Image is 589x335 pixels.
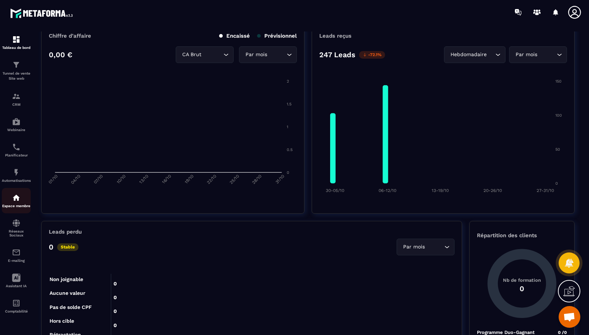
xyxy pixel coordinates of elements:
img: automations [12,193,21,202]
input: Search for option [203,51,222,59]
p: 0 [49,243,54,251]
a: formationformationTableau de bord [2,30,31,55]
a: social-networksocial-networkRéseaux Sociaux [2,213,31,243]
input: Search for option [488,51,494,59]
a: schedulerschedulerPlanificateur [2,137,31,163]
tspan: 2 [287,79,289,84]
tspan: 0 [555,181,558,186]
img: email [12,248,21,257]
a: Assistant IA [2,268,31,293]
span: CA Brut [180,51,203,59]
p: Comptabilité [2,309,31,313]
tspan: 19/10 [184,174,195,185]
span: 0 /0 [558,330,567,335]
span: Par mois [244,51,269,59]
p: Réseaux Sociaux [2,229,31,237]
img: social-network [12,219,21,227]
p: Leads perdu [49,229,82,235]
p: Programme Duo-Gagnant [477,330,535,335]
div: Search for option [444,46,505,63]
a: automationsautomationsWebinaire [2,112,31,137]
img: automations [12,117,21,126]
tspan: 06-12/10 [379,188,396,193]
tspan: 07/10 [93,174,104,185]
tspan: 13-19/10 [432,188,449,193]
tspan: 150 [555,79,562,84]
p: Planificateur [2,153,31,157]
p: CRM [2,102,31,106]
tspan: 22/10 [206,174,217,185]
p: Tableau de bord [2,46,31,50]
img: scheduler [12,143,21,151]
p: Leads reçus [319,33,351,39]
tspan: 20-26/10 [483,188,502,193]
div: Search for option [509,46,567,63]
img: automations [12,168,21,177]
img: accountant [12,299,21,307]
p: Répartition des clients [477,232,567,239]
tspan: 27-31/10 [537,188,554,193]
a: automationsautomationsAutomatisations [2,163,31,188]
a: automationsautomationsEspace membre [2,188,31,213]
img: logo [10,7,75,20]
input: Search for option [539,51,555,59]
tspan: 50 [555,147,560,152]
p: Prévisionnel [257,33,297,39]
a: formationformationCRM [2,87,31,112]
a: emailemailE-mailing [2,243,31,268]
tspan: 1.5 [287,102,291,106]
input: Search for option [426,243,443,251]
p: -72.1% [359,51,385,59]
tspan: 0.5 [287,147,293,152]
tspan: 01/10 [48,174,59,185]
tspan: Pas de solde CPF [50,304,92,310]
a: formationformationTunnel de vente Site web [2,55,31,87]
p: E-mailing [2,259,31,263]
tspan: 16/10 [161,174,172,185]
tspan: 1 [287,125,288,129]
p: Automatisations [2,179,31,183]
img: formation [12,35,21,44]
p: Stable [57,243,78,251]
tspan: 30-05/10 [326,188,344,193]
tspan: 100 [555,113,562,118]
img: formation [12,92,21,101]
tspan: Hors cible [50,318,74,324]
tspan: 25/10 [229,174,240,185]
p: Webinaire [2,128,31,132]
tspan: 28/10 [251,174,263,185]
a: accountantaccountantComptabilité [2,293,31,319]
img: formation [12,60,21,69]
p: Encaissé [219,33,250,39]
p: 247 Leads [319,50,355,59]
tspan: 04/10 [70,174,81,185]
p: 0,00 € [49,50,72,59]
tspan: 10/10 [116,174,127,185]
p: Chiffre d’affaire [49,33,91,39]
p: Tunnel de vente Site web [2,71,31,81]
tspan: 0 [287,170,289,175]
p: Assistant IA [2,284,31,288]
tspan: 13/10 [138,174,149,185]
div: Search for option [176,46,234,63]
div: Search for option [397,239,454,255]
tspan: Non joignable [50,276,83,282]
span: Hebdomadaire [449,51,488,59]
span: Par mois [514,51,539,59]
input: Search for option [269,51,285,59]
tspan: 31/10 [274,174,285,185]
tspan: Aucune valeur [50,290,85,296]
div: Search for option [239,46,297,63]
div: Ouvrir le chat [559,306,580,328]
span: Par mois [401,243,426,251]
p: Espace membre [2,204,31,208]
